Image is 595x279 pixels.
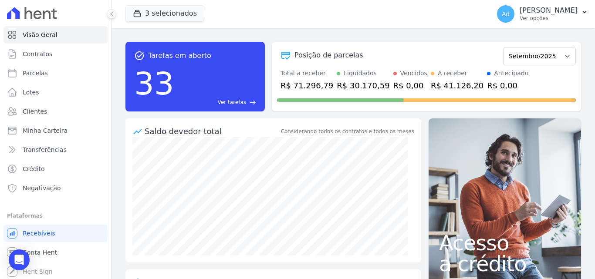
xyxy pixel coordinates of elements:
[3,103,108,120] a: Clientes
[281,69,333,78] div: Total a receber
[23,126,68,135] span: Minha Carteira
[3,45,108,63] a: Contratos
[400,69,427,78] div: Vencidos
[3,225,108,242] a: Recebíveis
[134,50,145,61] span: task_alt
[23,30,57,39] span: Visão Geral
[344,69,377,78] div: Liquidados
[134,61,174,106] div: 33
[23,184,61,192] span: Negativação
[145,125,279,137] div: Saldo devedor total
[281,80,333,91] div: R$ 71.296,79
[23,88,39,97] span: Lotes
[125,5,204,22] button: 3 selecionados
[23,248,57,257] span: Conta Hent
[23,165,45,173] span: Crédito
[23,50,52,58] span: Contratos
[3,26,108,44] a: Visão Geral
[148,50,211,61] span: Tarefas em aberto
[337,80,389,91] div: R$ 30.170,59
[393,80,427,91] div: R$ 0,00
[23,107,47,116] span: Clientes
[7,211,104,221] div: Plataformas
[3,84,108,101] a: Lotes
[3,244,108,261] a: Conta Hent
[3,122,108,139] a: Minha Carteira
[439,253,571,274] span: a crédito
[23,145,67,154] span: Transferências
[487,80,528,91] div: R$ 0,00
[23,69,48,77] span: Parcelas
[3,64,108,82] a: Parcelas
[3,179,108,197] a: Negativação
[281,128,414,135] div: Considerando todos os contratos e todos os meses
[494,69,528,78] div: Antecipado
[490,2,595,26] button: Ad [PERSON_NAME] Ver opções
[218,98,246,106] span: Ver tarefas
[9,249,30,270] div: Open Intercom Messenger
[178,98,256,106] a: Ver tarefas east
[294,50,363,61] div: Posição de parcelas
[431,80,483,91] div: R$ 41.126,20
[250,99,256,106] span: east
[3,160,108,178] a: Crédito
[23,229,55,238] span: Recebíveis
[520,15,578,22] p: Ver opções
[438,69,467,78] div: A receber
[502,11,510,17] span: Ad
[520,6,578,15] p: [PERSON_NAME]
[439,232,571,253] span: Acesso
[3,141,108,158] a: Transferências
